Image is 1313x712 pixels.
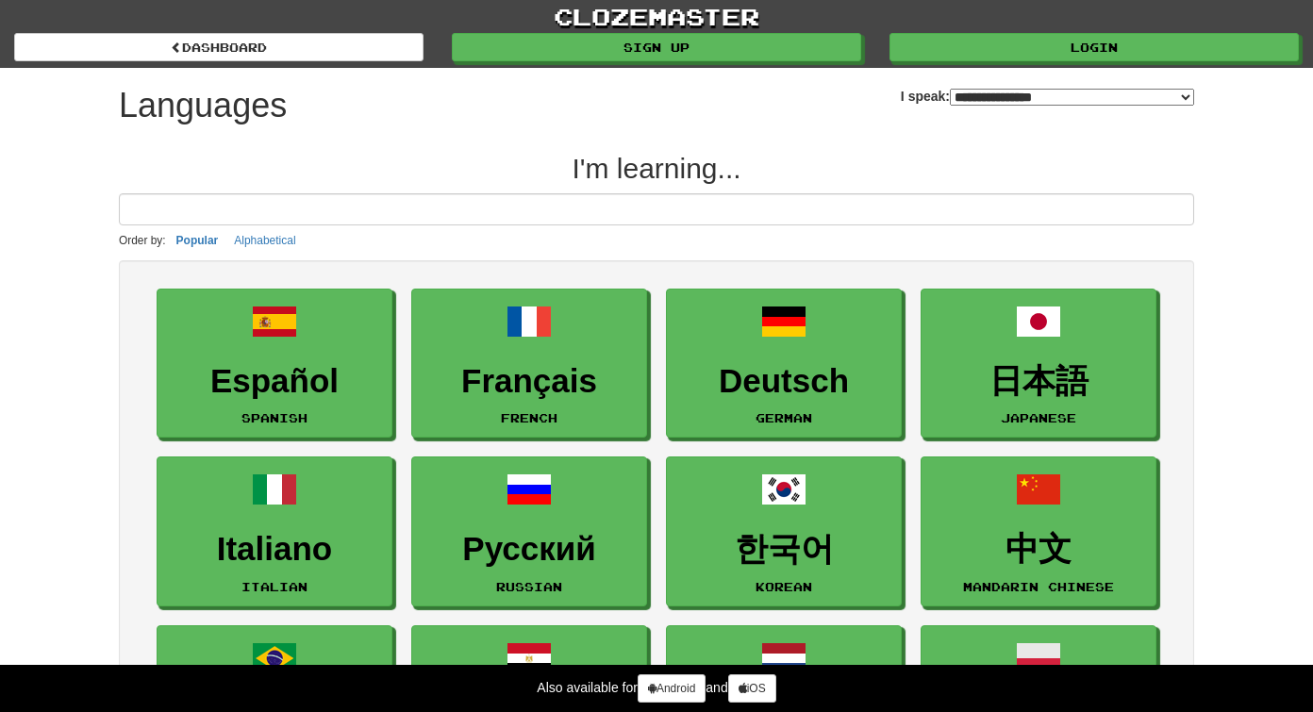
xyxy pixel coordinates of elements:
h2: I'm learning... [119,153,1194,184]
h3: 日本語 [931,363,1146,400]
small: German [756,411,812,424]
a: 中文Mandarin Chinese [921,456,1156,606]
button: Alphabetical [228,230,301,251]
label: I speak: [901,87,1194,106]
h3: Deutsch [676,363,891,400]
small: Japanese [1001,411,1076,424]
a: dashboard [14,33,424,61]
small: Russian [496,580,562,593]
h3: 한국어 [676,531,891,568]
small: Italian [241,580,307,593]
h3: 中文 [931,531,1146,568]
button: Popular [171,230,224,251]
a: Sign up [452,33,861,61]
h3: Español [167,363,382,400]
small: Mandarin Chinese [963,580,1114,593]
a: DeutschGerman [666,289,902,439]
small: Spanish [241,411,307,424]
a: iOS [728,674,776,703]
small: Korean [756,580,812,593]
a: EspañolSpanish [157,289,392,439]
a: Login [889,33,1299,61]
small: French [501,411,557,424]
h3: Français [422,363,637,400]
a: Android [638,674,706,703]
a: 한국어Korean [666,456,902,606]
h3: Italiano [167,531,382,568]
a: РусскийRussian [411,456,647,606]
a: 日本語Japanese [921,289,1156,439]
small: Order by: [119,234,166,247]
a: ItalianoItalian [157,456,392,606]
h1: Languages [119,87,287,124]
a: FrançaisFrench [411,289,647,439]
select: I speak: [950,89,1194,106]
h3: Русский [422,531,637,568]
